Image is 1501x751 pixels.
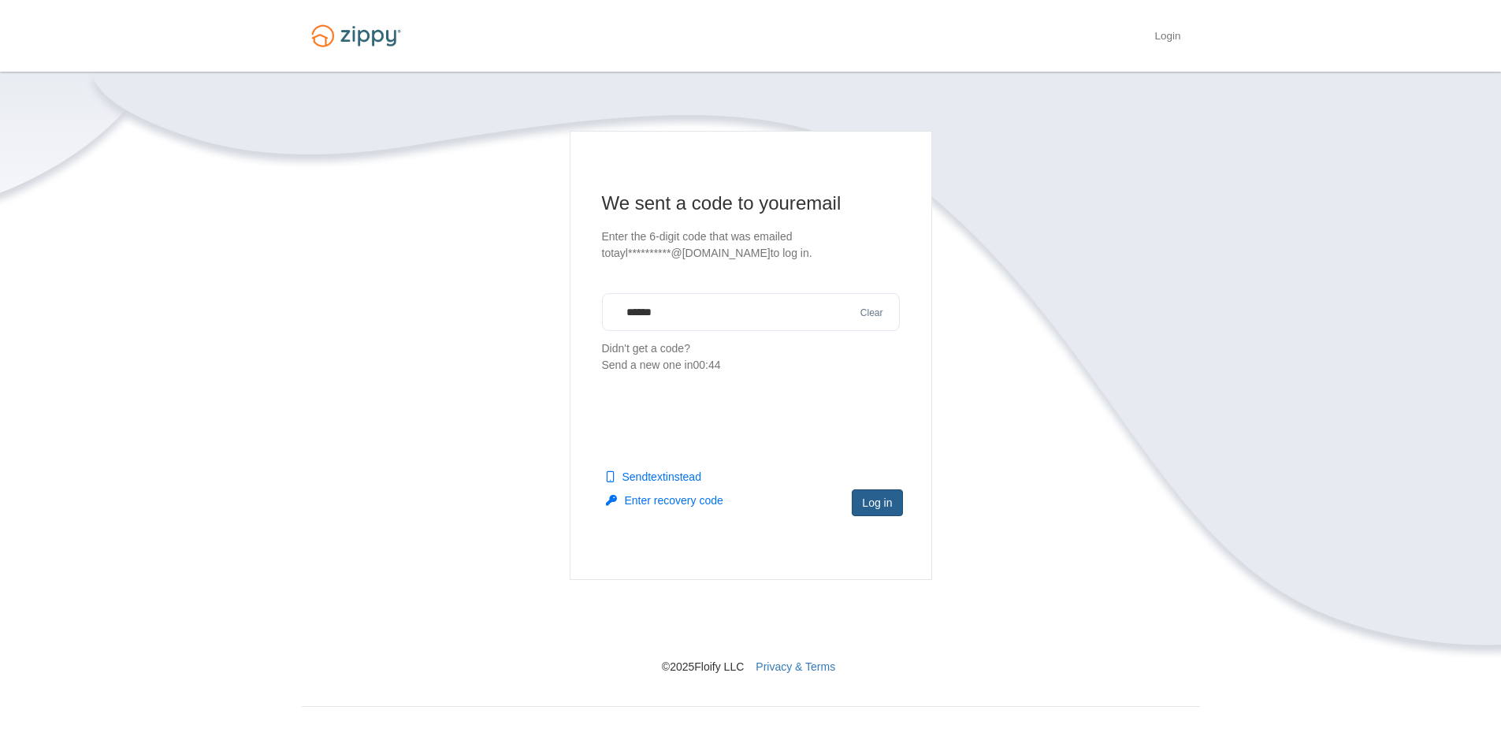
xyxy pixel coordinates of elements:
[602,191,900,216] h1: We sent a code to your email
[852,489,902,516] button: Log in
[756,660,835,673] a: Privacy & Terms
[606,493,723,508] button: Enter recovery code
[302,17,411,54] img: Logo
[606,469,701,485] button: Sendtextinstead
[602,229,900,262] p: Enter the 6-digit code that was emailed to tayl**********@[DOMAIN_NAME] to log in.
[602,340,900,374] p: Didn't get a code?
[856,306,888,321] button: Clear
[1154,30,1180,46] a: Login
[602,357,900,374] div: Send a new one in 00:44
[302,580,1200,675] nav: © 2025 Floify LLC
